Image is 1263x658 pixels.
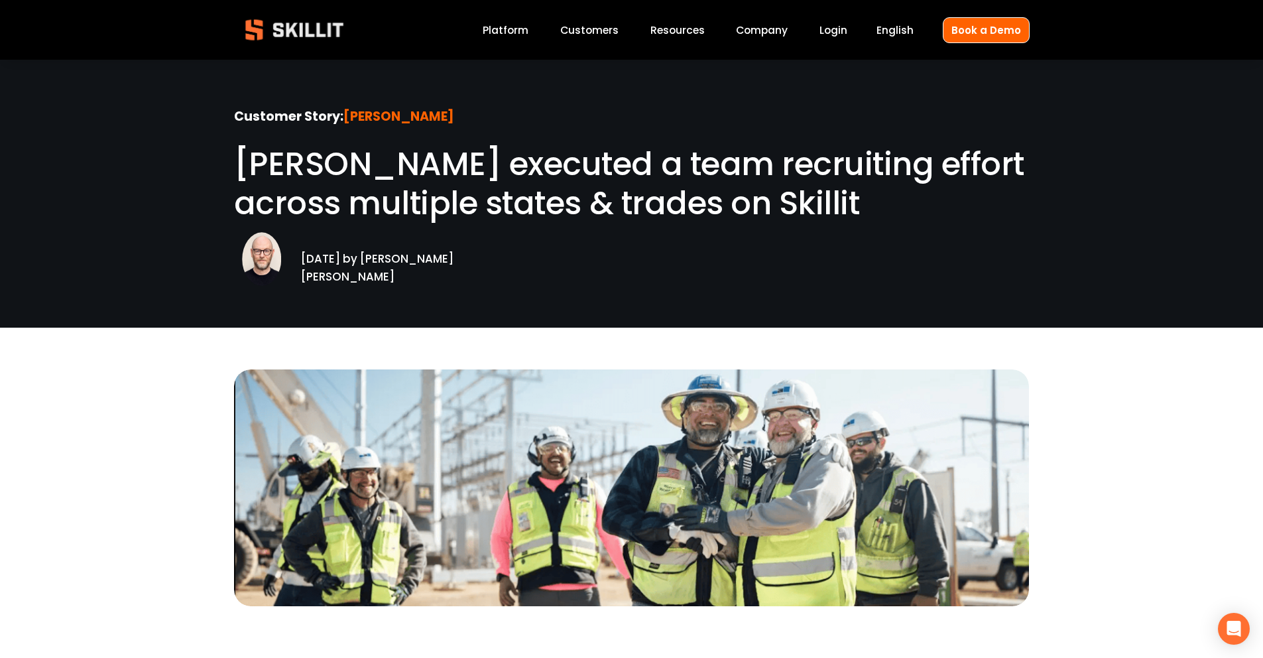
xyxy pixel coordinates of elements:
[876,23,914,38] span: English
[343,107,454,129] strong: [PERSON_NAME]
[876,21,914,39] div: language picker
[234,142,1032,226] span: [PERSON_NAME] executed a team recruiting effort across multiple states & trades on Skillit
[234,107,343,129] strong: Customer Story:
[234,10,355,50] img: Skillit
[650,21,705,39] a: folder dropdown
[1218,613,1250,645] div: Open Intercom Messenger
[819,21,847,39] a: Login
[301,232,525,286] p: [DATE] by [PERSON_NAME] [PERSON_NAME]
[650,23,705,38] span: Resources
[483,21,528,39] a: Platform
[736,21,788,39] a: Company
[560,21,619,39] a: Customers
[943,17,1030,43] a: Book a Demo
